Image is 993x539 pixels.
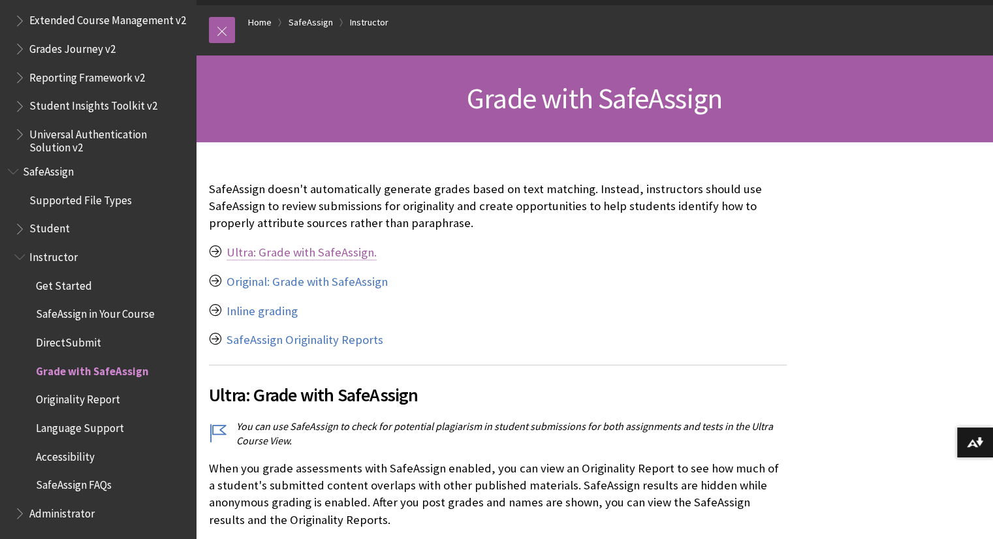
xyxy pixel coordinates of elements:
[29,38,116,55] span: Grades Journey v2
[227,245,377,260] a: Ultra: Grade with SafeAssign.
[36,360,149,378] span: Grade with SafeAssign
[29,123,187,154] span: Universal Authentication Solution v2
[29,10,186,27] span: Extended Course Management v2
[227,332,383,348] a: SafeAssign Originality Reports
[23,161,74,178] span: SafeAssign
[467,80,722,116] span: Grade with SafeAssign
[36,446,95,463] span: Accessibility
[227,274,388,290] a: Original: Grade with SafeAssign
[29,189,132,207] span: Supported File Types
[209,419,787,448] p: You can use SafeAssign to check for potential plagiarism in student submissions for both assignme...
[289,14,333,31] a: SafeAssign
[8,161,188,525] nav: Book outline for Blackboard SafeAssign
[350,14,388,31] a: Instructor
[36,474,112,492] span: SafeAssign FAQs
[29,218,70,236] span: Student
[209,181,787,232] p: SafeAssign doesn't automatically generate grades based on text matching. Instead, instructors sho...
[209,460,787,529] p: When you grade assessments with SafeAssign enabled, you can view an Originality Report to see how...
[29,246,78,264] span: Instructor
[209,381,787,408] span: Ultra: Grade with SafeAssign
[36,389,120,407] span: Originality Report
[36,331,101,349] span: DirectSubmit
[29,95,157,113] span: Student Insights Toolkit v2
[227,303,298,319] a: Inline grading
[36,303,155,321] span: SafeAssign in Your Course
[29,67,145,84] span: Reporting Framework v2
[36,275,92,292] span: Get Started
[29,502,95,520] span: Administrator
[248,14,272,31] a: Home
[36,417,124,435] span: Language Support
